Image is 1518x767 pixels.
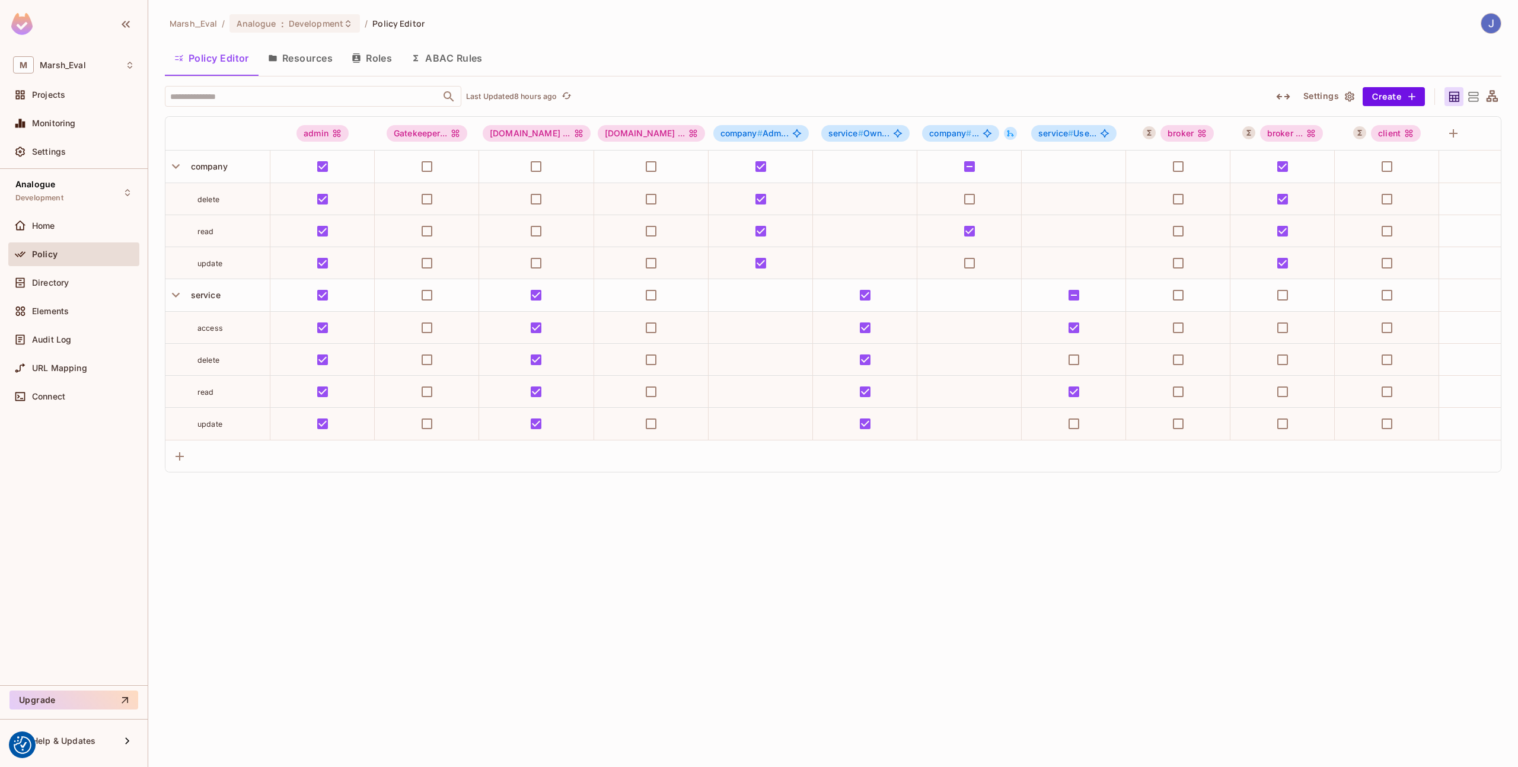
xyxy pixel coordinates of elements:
[1363,87,1425,106] button: Create
[1143,126,1156,139] button: A User Set is a dynamically conditioned role, grouping users based on real-time criteria.
[1353,126,1366,139] button: A User Set is a dynamically conditioned role, grouping users based on real-time criteria.
[32,736,95,746] span: Help & Updates
[1068,128,1073,138] span: #
[720,129,789,138] span: Adm...
[32,250,58,259] span: Policy
[197,227,214,236] span: read
[13,56,34,73] span: M
[966,128,971,138] span: #
[929,129,979,138] span: ...
[9,691,138,710] button: Upgrade
[32,278,69,287] span: Directory
[466,92,557,101] p: Last Updated 8 hours ago
[1038,129,1096,138] span: Use...
[365,18,368,29] li: /
[197,356,219,365] span: delete
[598,125,706,142] span: Permit.io SCIM OKTA Test Group - Analogue
[562,91,572,103] span: refresh
[237,18,276,29] span: Analogue
[32,147,66,156] span: Settings
[387,125,467,142] div: Gatekeeper...
[197,195,219,204] span: delete
[922,125,999,142] span: company#ServiceUser
[197,324,223,333] span: access
[15,180,55,189] span: Analogue
[165,43,259,73] button: Policy Editor
[197,259,222,268] span: update
[15,193,63,203] span: Development
[186,161,228,171] span: company
[720,128,763,138] span: company
[757,128,763,138] span: #
[559,90,573,104] button: refresh
[222,18,225,29] li: /
[1299,87,1358,106] button: Settings
[259,43,342,73] button: Resources
[1242,126,1255,139] button: A User Set is a dynamically conditioned role, grouping users based on real-time criteria.
[1031,125,1117,142] span: service#User
[1038,128,1073,138] span: service
[1260,125,1324,142] span: broker admin
[32,306,69,316] span: Elements
[1371,125,1421,142] div: client
[929,128,971,138] span: company
[11,13,33,35] img: SReyMgAAAABJRU5ErkJggg==
[401,43,492,73] button: ABAC Rules
[32,363,87,373] span: URL Mapping
[441,88,457,105] button: Open
[197,388,214,397] span: read
[713,125,809,142] span: company#Admin
[32,119,76,128] span: Monitoring
[32,392,65,401] span: Connect
[598,125,706,142] div: [DOMAIN_NAME] ...
[828,128,863,138] span: service
[483,125,591,142] div: [DOMAIN_NAME] ...
[1160,125,1214,142] div: broker
[821,125,910,142] span: service#Owner
[372,18,425,29] span: Policy Editor
[483,125,591,142] span: Permit.io SCIM OKTA Test Group
[387,125,467,142] span: Gatekeeper FGA Admin
[1260,125,1324,142] div: broker ...
[828,129,889,138] span: Own...
[197,420,222,429] span: update
[858,128,863,138] span: #
[557,90,573,104] span: Click to refresh data
[32,335,71,344] span: Audit Log
[40,60,86,70] span: Workspace: Marsh_Eval
[14,736,31,754] button: Consent Preferences
[280,19,285,28] span: :
[342,43,401,73] button: Roles
[32,221,55,231] span: Home
[296,125,349,142] div: admin
[1481,14,1501,33] img: Jose Basanta
[170,18,217,29] span: the active workspace
[14,736,31,754] img: Revisit consent button
[32,90,65,100] span: Projects
[289,18,343,29] span: Development
[186,290,221,300] span: service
